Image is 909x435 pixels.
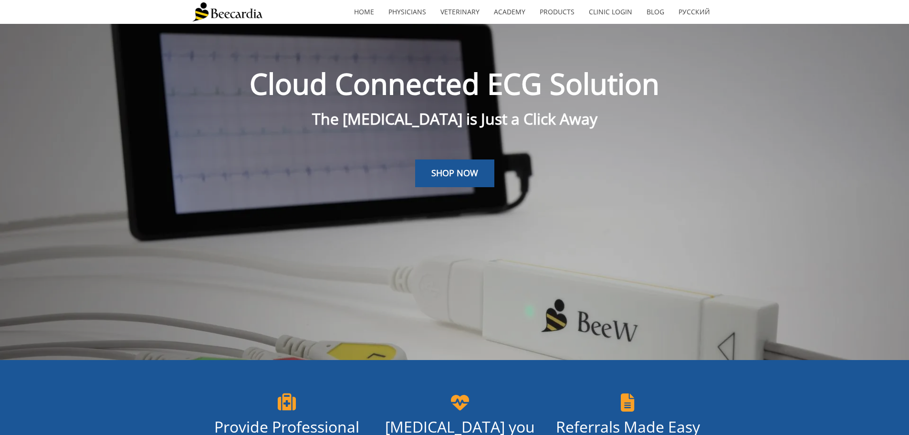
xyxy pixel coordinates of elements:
[639,1,671,23] a: Blog
[192,2,262,21] img: Beecardia
[312,108,597,129] span: The [MEDICAL_DATA] is Just a Click Away
[381,1,433,23] a: Physicians
[533,1,582,23] a: Products
[250,64,659,103] span: Cloud Connected ECG Solution
[431,167,478,179] span: SHOP NOW
[487,1,533,23] a: Academy
[433,1,487,23] a: Veterinary
[347,1,381,23] a: home
[671,1,717,23] a: Русский
[582,1,639,23] a: Clinic Login
[415,159,494,187] a: SHOP NOW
